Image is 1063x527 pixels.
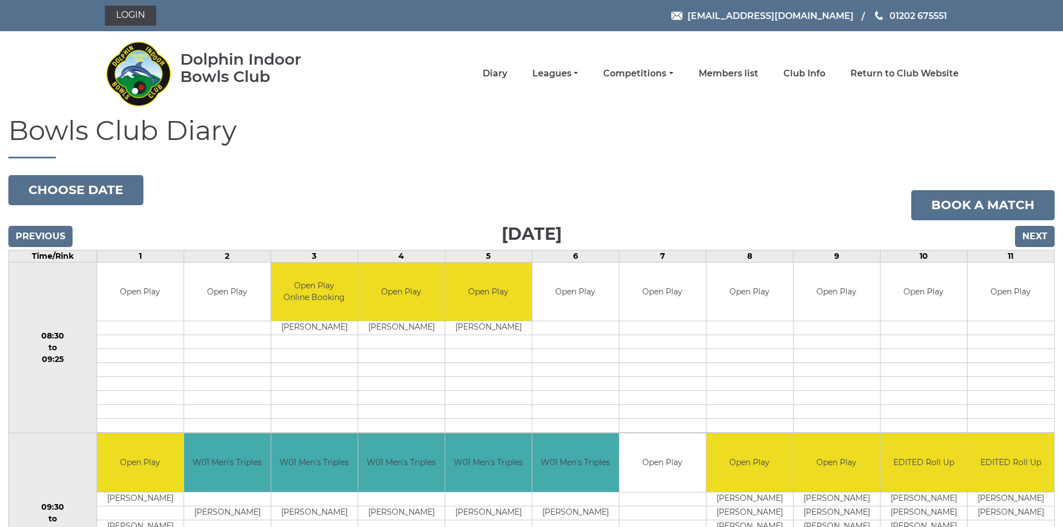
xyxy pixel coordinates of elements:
[1015,226,1055,247] input: Next
[9,250,97,262] td: Time/Rink
[97,492,184,506] td: [PERSON_NAME]
[483,67,507,80] a: Diary
[968,433,1054,492] td: EDITED Roll Up
[358,321,445,335] td: [PERSON_NAME]
[967,250,1054,262] td: 11
[706,506,793,520] td: [PERSON_NAME]
[687,10,854,21] span: [EMAIL_ADDRESS][DOMAIN_NAME]
[706,492,793,506] td: [PERSON_NAME]
[880,250,967,262] td: 10
[271,250,358,262] td: 3
[358,506,445,520] td: [PERSON_NAME]
[671,9,854,23] a: Email [EMAIL_ADDRESS][DOMAIN_NAME]
[8,116,1055,158] h1: Bowls Club Diary
[850,67,959,80] a: Return to Club Website
[184,506,271,520] td: [PERSON_NAME]
[706,433,793,492] td: Open Play
[445,321,532,335] td: [PERSON_NAME]
[881,263,967,321] td: Open Play
[671,12,682,20] img: Email
[271,433,358,492] td: W01 Men's Triples
[603,67,673,80] a: Competitions
[619,433,706,492] td: Open Play
[271,321,358,335] td: [PERSON_NAME]
[968,263,1054,321] td: Open Play
[105,35,172,113] img: Dolphin Indoor Bowls Club
[889,10,947,21] span: 01202 675551
[358,250,445,262] td: 4
[968,506,1054,520] td: [PERSON_NAME]
[706,263,793,321] td: Open Play
[184,250,271,262] td: 2
[184,263,271,321] td: Open Play
[793,263,880,321] td: Open Play
[783,67,825,80] a: Club Info
[873,9,947,23] a: Phone us 01202 675551
[180,51,337,85] div: Dolphin Indoor Bowls Club
[706,250,793,262] td: 8
[881,506,967,520] td: [PERSON_NAME]
[358,433,445,492] td: W01 Men's Triples
[8,175,143,205] button: Choose date
[445,263,532,321] td: Open Play
[532,67,578,80] a: Leagues
[793,433,880,492] td: Open Play
[271,263,358,321] td: Open Play Online Booking
[532,433,619,492] td: W01 Men's Triples
[184,433,271,492] td: W01 Men's Triples
[445,506,532,520] td: [PERSON_NAME]
[619,263,706,321] td: Open Play
[445,433,532,492] td: W01 Men's Triples
[97,263,184,321] td: Open Play
[358,263,445,321] td: Open Play
[532,506,619,520] td: [PERSON_NAME]
[793,506,880,520] td: [PERSON_NAME]
[532,250,619,262] td: 6
[105,6,156,26] a: Login
[532,263,619,321] td: Open Play
[875,11,883,20] img: Phone us
[881,433,967,492] td: EDITED Roll Up
[8,226,73,247] input: Previous
[793,250,880,262] td: 9
[97,250,184,262] td: 1
[9,262,97,433] td: 08:30 to 09:25
[97,433,184,492] td: Open Play
[968,492,1054,506] td: [PERSON_NAME]
[445,250,532,262] td: 5
[619,250,706,262] td: 7
[271,506,358,520] td: [PERSON_NAME]
[793,492,880,506] td: [PERSON_NAME]
[699,67,758,80] a: Members list
[881,492,967,506] td: [PERSON_NAME]
[911,190,1055,220] a: Book a match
